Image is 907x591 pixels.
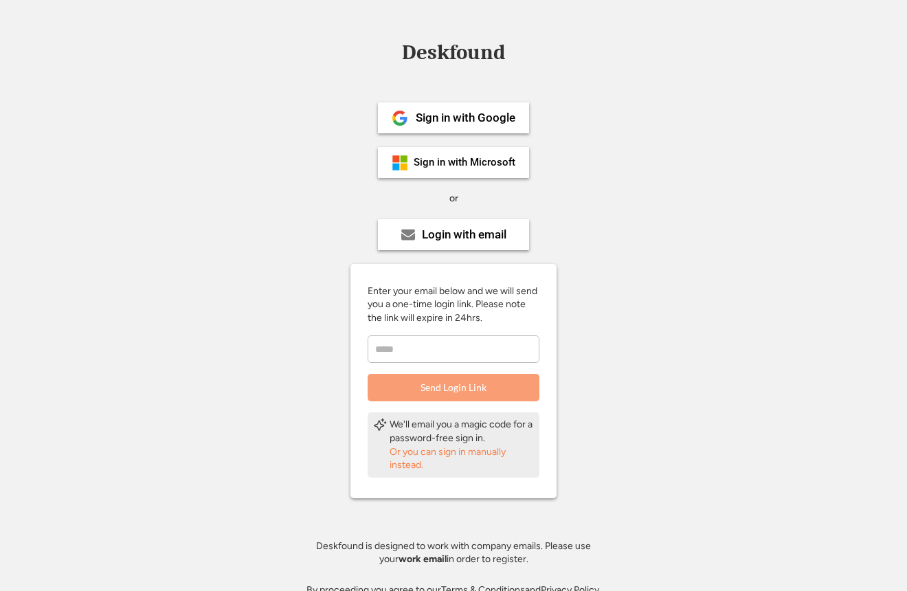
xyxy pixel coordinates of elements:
[392,155,408,171] img: ms-symbollockup_mssymbol_19.png
[368,374,539,401] button: Send Login Link
[399,553,447,565] strong: work email
[449,192,458,205] div: or
[392,110,408,126] img: 1024px-Google__G__Logo.svg.png
[390,418,534,445] div: We'll email you a magic code for a password-free sign in.
[414,157,515,168] div: Sign in with Microsoft
[390,445,534,472] div: Or you can sign in manually instead.
[299,539,608,566] div: Deskfound is designed to work with company emails. Please use your in order to register.
[395,42,512,63] div: Deskfound
[368,285,539,325] div: Enter your email below and we will send you a one-time login link. Please note the link will expi...
[422,229,506,241] div: Login with email
[416,112,515,124] div: Sign in with Google
[860,544,893,577] iframe: Intercom live chat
